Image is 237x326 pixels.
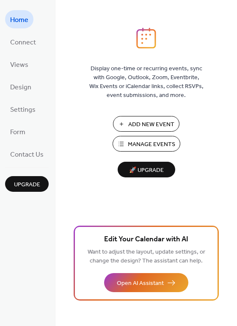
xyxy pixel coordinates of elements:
[10,148,44,161] span: Contact Us
[104,273,188,292] button: Open AI Assistant
[136,28,156,49] img: logo_icon.svg
[5,176,49,192] button: Upgrade
[128,120,174,129] span: Add New Event
[88,246,205,267] span: Want to adjust the layout, update settings, or change the design? The assistant can help.
[10,36,36,49] span: Connect
[113,136,180,152] button: Manage Events
[5,100,41,118] a: Settings
[5,55,33,73] a: Views
[5,10,33,28] a: Home
[5,33,41,51] a: Connect
[10,14,28,27] span: Home
[5,145,49,163] a: Contact Us
[89,64,204,100] span: Display one-time or recurring events, sync with Google, Outlook, Zoom, Eventbrite, Wix Events or ...
[5,122,30,141] a: Form
[113,116,179,132] button: Add New Event
[10,58,28,72] span: Views
[10,81,31,94] span: Design
[10,126,25,139] span: Form
[128,140,175,149] span: Manage Events
[5,77,36,96] a: Design
[118,162,175,177] button: 🚀 Upgrade
[14,180,40,189] span: Upgrade
[10,103,36,116] span: Settings
[104,234,188,246] span: Edit Your Calendar with AI
[117,279,164,288] span: Open AI Assistant
[123,165,170,176] span: 🚀 Upgrade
